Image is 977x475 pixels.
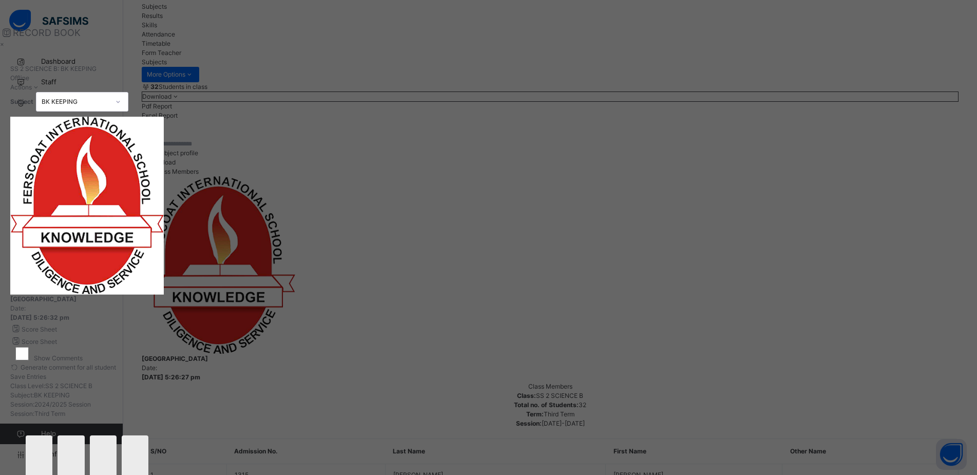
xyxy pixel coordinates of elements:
span: Actions [10,83,32,91]
span: SS 2 SCIENCE B : [10,65,59,72]
span: Offline [10,74,29,82]
span: Class Level: SS 2 SCIENCE B [10,382,92,390]
label: Show Comments [34,354,83,362]
div: BK KEEPING [42,97,109,106]
span: Score Sheet [22,325,57,333]
span: Subject: BK KEEPING [10,391,70,399]
span: Session: Third Term [10,410,65,417]
span: Generate comment for all student [19,363,116,371]
span: BK KEEPING [59,65,97,72]
span: [GEOGRAPHIC_DATA] [10,295,164,304]
span: Date: [10,304,26,312]
span: Session: 2024/2025 Session [10,400,91,408]
span: Save Entries [10,373,46,380]
span: Subject [10,97,33,106]
span: [DATE] 5:26:32 pm [10,313,164,322]
span: Score Sheet [22,338,57,345]
img: ferscoat.png [10,117,164,295]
